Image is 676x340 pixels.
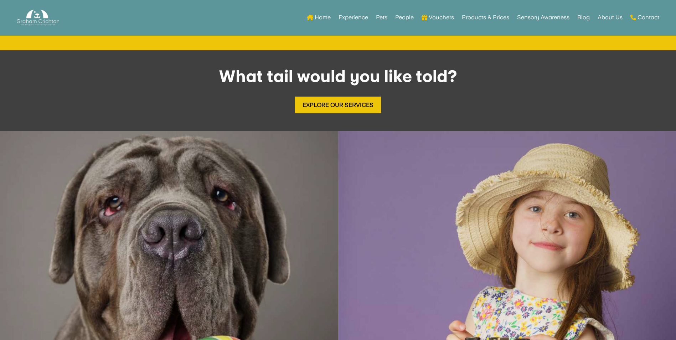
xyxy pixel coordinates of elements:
[422,4,454,31] a: Vouchers
[598,4,623,31] a: About Us
[307,4,331,31] a: Home
[630,4,659,31] a: Contact
[517,4,569,31] a: Sensory Awareness
[18,68,658,88] h1: What tail would you like told?
[339,4,368,31] a: Experience
[395,4,414,31] a: People
[376,4,387,31] a: Pets
[295,97,381,113] a: Explore Our Services
[462,4,509,31] a: Products & Prices
[17,8,59,27] img: Graham Crichton Photography Logo - Graham Crichton - Belfast Family & Pet Photography Studio
[577,4,590,31] a: Blog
